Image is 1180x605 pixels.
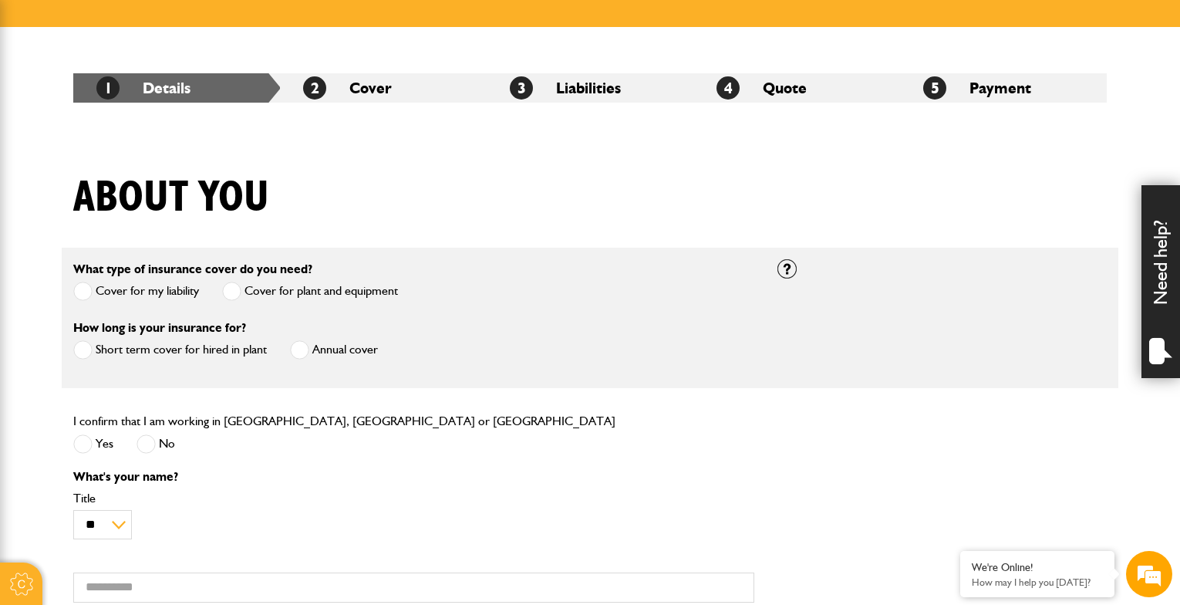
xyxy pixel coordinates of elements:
label: Short term cover for hired in plant [73,340,267,360]
label: Title [73,492,754,505]
label: Annual cover [290,340,378,360]
label: Cover for my liability [73,282,199,301]
li: Liabilities [487,73,693,103]
label: How long is your insurance for? [73,322,246,334]
label: I confirm that I am working in [GEOGRAPHIC_DATA], [GEOGRAPHIC_DATA] or [GEOGRAPHIC_DATA] [73,415,615,428]
label: What type of insurance cover do you need? [73,263,312,275]
p: What's your name? [73,471,754,483]
div: We're Online! [972,561,1103,574]
li: Quote [693,73,900,103]
li: Details [73,73,280,103]
span: 5 [923,76,946,100]
label: No [137,434,175,454]
h1: About you [73,172,269,224]
li: Payment [900,73,1107,103]
span: 2 [303,76,326,100]
span: 4 [716,76,740,100]
label: Cover for plant and equipment [222,282,398,301]
div: Need help? [1141,185,1180,378]
label: Yes [73,434,113,454]
li: Cover [280,73,487,103]
span: 1 [96,76,120,100]
p: How may I help you today? [972,576,1103,588]
span: 3 [510,76,533,100]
